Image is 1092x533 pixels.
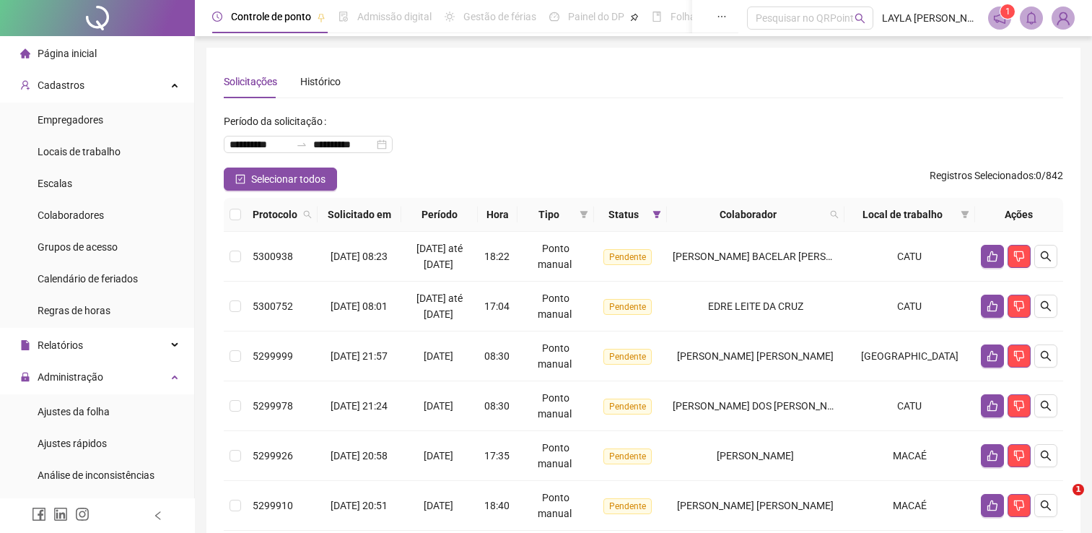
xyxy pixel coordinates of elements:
[1005,6,1010,17] span: 1
[303,210,312,219] span: search
[1040,350,1052,362] span: search
[38,146,121,157] span: Locais de trabalho
[38,438,107,449] span: Ajustes rápidos
[416,292,463,320] span: [DATE] até [DATE]
[987,400,998,412] span: like
[844,331,975,381] td: [GEOGRAPHIC_DATA]
[253,300,293,312] span: 5300752
[445,12,455,22] span: sun
[850,207,955,222] span: Local de trabalho
[424,350,453,362] span: [DATE]
[673,400,851,412] span: [PERSON_NAME] DOS [PERSON_NAME]
[677,500,834,511] span: [PERSON_NAME] [PERSON_NAME]
[484,500,510,511] span: 18:40
[253,500,293,511] span: 5299910
[717,450,794,461] span: [PERSON_NAME]
[331,500,388,511] span: [DATE] 20:51
[568,11,624,22] span: Painel do DP
[603,299,652,315] span: Pendente
[296,139,307,150] span: swap-right
[253,400,293,412] span: 5299978
[317,13,326,22] span: pushpin
[677,350,834,362] span: [PERSON_NAME] [PERSON_NAME]
[53,507,68,521] span: linkedin
[463,11,536,22] span: Gestão de férias
[855,13,865,24] span: search
[577,204,591,225] span: filter
[603,399,652,415] span: Pendente
[318,198,401,232] th: Solicitado em
[212,12,222,22] span: clock-circle
[253,350,293,362] span: 5299999
[38,48,97,59] span: Página inicial
[844,381,975,431] td: CATU
[478,198,518,232] th: Hora
[630,13,639,22] span: pushpin
[251,171,326,187] span: Selecionar todos
[600,207,646,222] span: Status
[331,450,388,461] span: [DATE] 20:58
[331,251,388,262] span: [DATE] 08:23
[717,12,727,22] span: ellipsis
[827,204,842,225] span: search
[484,350,510,362] span: 08:30
[253,251,293,262] span: 5300938
[671,11,763,22] span: Folha de pagamento
[424,500,453,511] span: [DATE]
[844,232,975,282] td: CATU
[987,300,998,312] span: like
[652,210,661,219] span: filter
[331,350,388,362] span: [DATE] 21:57
[484,400,510,412] span: 08:30
[987,350,998,362] span: like
[38,209,104,221] span: Colaboradores
[416,243,463,270] span: [DATE] até [DATE]
[882,10,979,26] span: LAYLA [PERSON_NAME] - PERBRAS
[424,450,453,461] span: [DATE]
[331,400,388,412] span: [DATE] 21:24
[708,300,803,312] span: EDRE LEITE DA CRUZ
[830,210,839,219] span: search
[549,12,559,22] span: dashboard
[231,11,311,22] span: Controle de ponto
[538,492,572,519] span: Ponto manual
[1040,400,1052,412] span: search
[224,168,337,191] button: Selecionar todos
[844,481,975,531] td: MACAÉ
[38,114,103,126] span: Empregadores
[673,207,824,222] span: Colaborador
[930,168,1063,191] span: : 0 / 842
[357,11,432,22] span: Admissão digital
[296,139,307,150] span: to
[1073,484,1084,495] span: 1
[603,249,652,265] span: Pendente
[38,469,154,481] span: Análise de inconsistências
[993,12,1006,25] span: notification
[538,392,572,420] span: Ponto manual
[1013,400,1025,412] span: dislike
[1013,500,1025,511] span: dislike
[603,498,652,514] span: Pendente
[958,204,972,225] span: filter
[1043,484,1078,519] iframe: Intercom live chat
[300,204,315,225] span: search
[38,178,72,189] span: Escalas
[253,207,297,222] span: Protocolo
[32,507,46,521] span: facebook
[1052,7,1074,29] img: 2561
[1013,450,1025,461] span: dislike
[580,210,588,219] span: filter
[538,243,572,270] span: Ponto manual
[538,342,572,370] span: Ponto manual
[338,12,349,22] span: file-done
[1000,4,1015,19] sup: 1
[153,511,163,521] span: left
[930,170,1034,181] span: Registros Selecionados
[424,400,453,412] span: [DATE]
[987,500,998,511] span: like
[673,251,875,262] span: [PERSON_NAME] BACELAR [PERSON_NAME]
[20,372,30,382] span: lock
[987,450,998,461] span: like
[224,110,332,133] label: Período da solicitação
[235,174,245,184] span: check-square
